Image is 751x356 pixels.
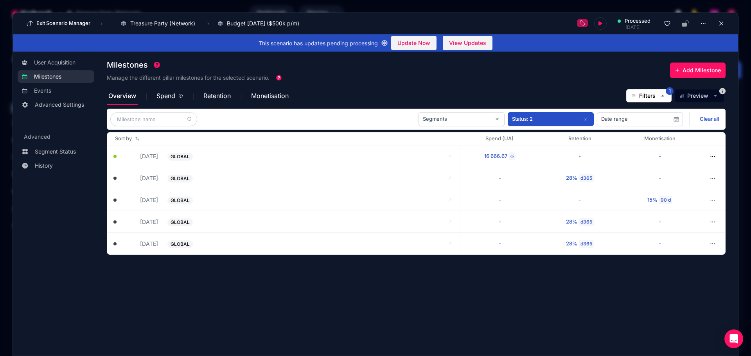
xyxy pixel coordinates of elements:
[555,170,605,186] button: 28%d365
[167,240,441,248] button: GLOBAL
[155,86,202,105] div: Spend
[171,241,190,247] span: GLOBAL
[275,74,282,81] div: Tooltip anchor
[499,196,501,204] div: -
[659,152,661,160] div: -
[107,106,726,255] mat-tab-body: Overview
[34,73,61,81] span: Milestones
[171,219,190,225] span: GLOBAL
[113,133,141,144] button: Sort by
[251,93,289,99] span: Monetisation
[117,17,203,30] button: Treasure Party (Network)
[18,98,94,111] a: Advanced Settings
[499,240,501,248] div: -
[484,152,507,160] div: 16 666.67
[635,236,685,252] button: -
[123,196,158,204] button: [DATE]
[579,152,581,160] div: -
[724,329,743,348] div: Open Intercom Messenger
[579,196,581,204] div: -
[18,145,94,158] a: Segment Status
[635,170,685,186] button: -
[659,196,672,204] div: 90 d
[107,61,148,69] span: Milestones
[34,59,75,66] span: User Acquisition
[499,174,501,182] div: -
[123,240,158,248] button: [DATE]
[566,218,577,226] div: 28%
[107,74,269,82] h3: Manage the different pillar milestones for the selected scenario.
[618,25,650,30] div: [DATE]
[579,174,594,182] div: d365
[475,148,525,164] button: 16 666.67∞
[206,20,211,27] span: ›
[18,159,94,172] a: History
[579,218,594,226] div: d365
[156,93,175,99] span: Spend
[35,101,84,109] span: Advanced Settings
[666,87,674,95] span: 1
[566,174,577,182] div: 28%
[391,36,437,50] button: Update Now
[167,174,441,182] button: GLOBAL
[475,236,525,252] button: -
[635,148,685,164] button: -
[620,135,700,143] div: Monetisation
[167,218,441,226] button: GLOBAL
[18,84,94,97] a: Events
[123,174,158,182] button: [DATE]
[635,192,685,208] button: 15%90 d
[227,20,299,27] span: Budget [DATE] ($500k p/m)
[670,63,726,78] button: Add Milestone
[115,135,132,143] span: Sort by
[509,152,516,160] div: ∞
[449,37,486,49] span: View Updates
[597,112,683,126] button: Date range
[35,148,76,156] span: Segment Status
[566,240,577,248] div: 28%
[555,214,605,230] button: 28%d365
[34,87,51,95] span: Events
[18,133,94,144] h3: Advanced
[555,148,605,164] button: -
[625,17,650,25] span: processed
[555,192,605,208] button: -
[675,89,724,102] button: Preview
[579,240,594,248] div: d365
[123,218,158,226] button: [DATE]
[512,115,533,123] span: Status: 2
[647,196,658,204] div: 15%
[635,214,685,230] button: -
[250,86,290,105] div: Monetisation
[443,36,492,50] button: View Updates
[167,196,441,204] button: GLOBAL
[555,236,605,252] button: 28%d365
[171,154,190,160] span: GLOBAL
[110,112,197,126] input: Milestone name
[107,86,155,105] div: Overview
[213,17,307,30] button: Budget [DATE] ($500k p/m)
[18,56,94,69] a: User Acquisition
[475,170,525,186] button: -
[18,70,94,83] a: Milestones
[203,93,231,99] span: Retention
[202,86,250,105] div: Retention
[626,89,672,102] button: Filters1
[259,39,378,47] span: This scenario has updates pending processing
[108,93,136,99] span: Overview
[130,20,195,27] span: Treasure Party (Network)
[687,92,708,100] span: Preview
[171,175,190,182] span: GLOBAL
[499,218,501,226] div: -
[24,17,93,30] button: Exit Scenario Manager
[601,115,628,123] span: Date range
[171,197,190,204] span: GLOBAL
[35,162,53,170] span: History
[683,66,721,74] span: Add Milestone
[659,240,661,248] div: -
[397,37,430,49] span: Update Now
[475,192,525,208] button: -
[123,152,158,160] button: [DATE]
[99,20,104,27] span: ›
[696,112,722,126] button: Clear all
